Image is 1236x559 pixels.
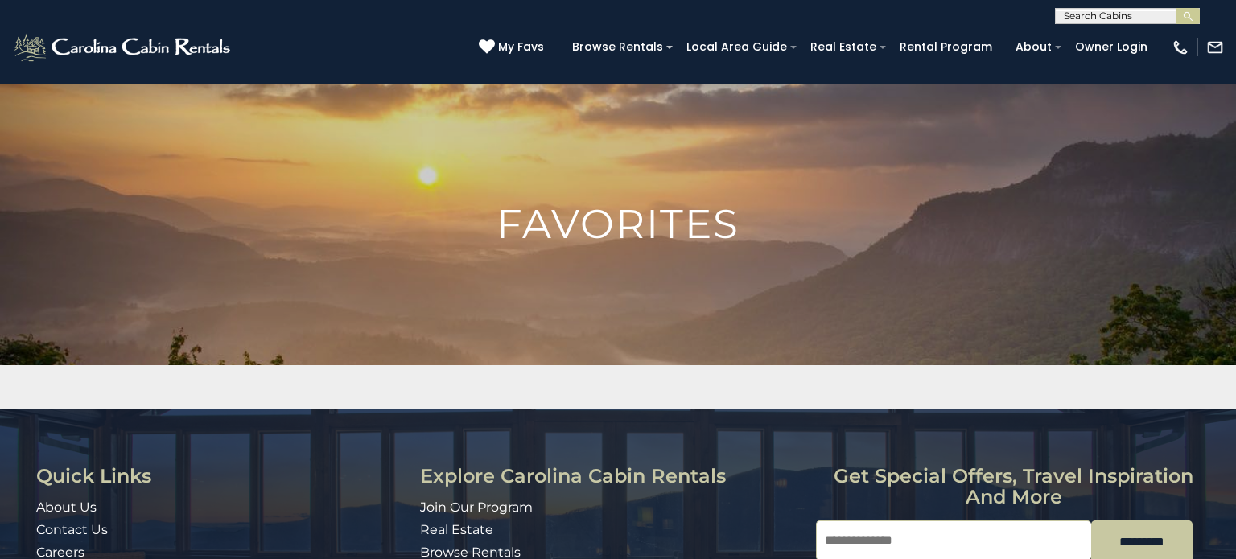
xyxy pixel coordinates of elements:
[36,499,97,515] a: About Us
[816,466,1212,508] h3: Get special offers, travel inspiration and more
[1172,39,1189,56] img: phone-regular-white.png
[678,35,795,60] a: Local Area Guide
[1206,39,1224,56] img: mail-regular-white.png
[564,35,671,60] a: Browse Rentals
[1067,35,1156,60] a: Owner Login
[420,466,804,487] h3: Explore Carolina Cabin Rentals
[498,39,544,55] span: My Favs
[420,522,493,537] a: Real Estate
[802,35,884,60] a: Real Estate
[12,31,235,64] img: White-1-2.png
[420,499,533,515] a: Join Our Program
[36,522,108,537] a: Contact Us
[1007,35,1060,60] a: About
[892,35,1000,60] a: Rental Program
[36,466,408,487] h3: Quick Links
[479,39,548,56] a: My Favs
